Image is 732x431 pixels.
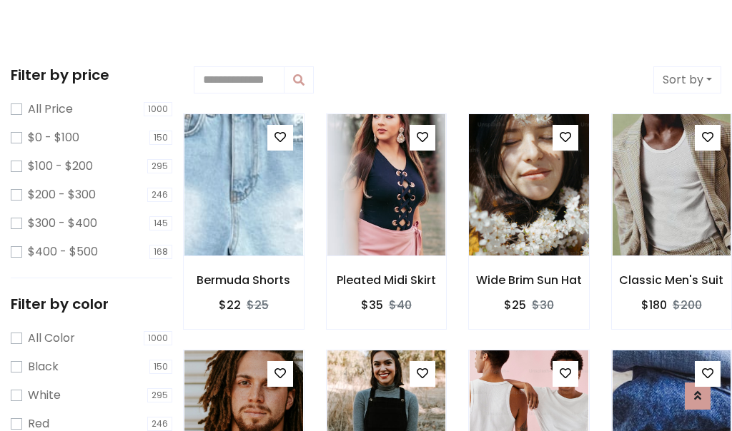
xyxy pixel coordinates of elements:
[673,297,702,313] del: $200
[147,159,172,173] span: 295
[184,273,304,287] h6: Bermuda Shorts
[28,243,98,260] label: $400 - $500
[653,66,721,93] button: Sort by
[28,215,97,232] label: $300 - $400
[327,273,447,287] h6: Pleated Midi Skirt
[469,273,589,287] h6: Wide Brim Sun Hat
[147,417,172,431] span: 246
[11,295,172,313] h5: Filter by color
[28,186,96,203] label: $200 - $300
[28,129,79,146] label: $0 - $100
[149,216,172,230] span: 145
[11,66,172,83] h5: Filter by price
[219,298,241,312] h6: $22
[504,298,526,312] h6: $25
[28,158,93,175] label: $100 - $200
[28,358,59,375] label: Black
[361,298,383,312] h6: $35
[144,102,172,116] span: 1000
[147,188,172,202] span: 246
[641,298,667,312] h6: $180
[247,297,269,313] del: $25
[532,297,554,313] del: $30
[149,360,172,374] span: 150
[149,245,172,259] span: 168
[612,273,732,287] h6: Classic Men's Suit
[28,101,73,118] label: All Price
[144,331,172,345] span: 1000
[147,388,172,402] span: 295
[28,330,75,347] label: All Color
[28,387,61,404] label: White
[389,297,412,313] del: $40
[149,131,172,145] span: 150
